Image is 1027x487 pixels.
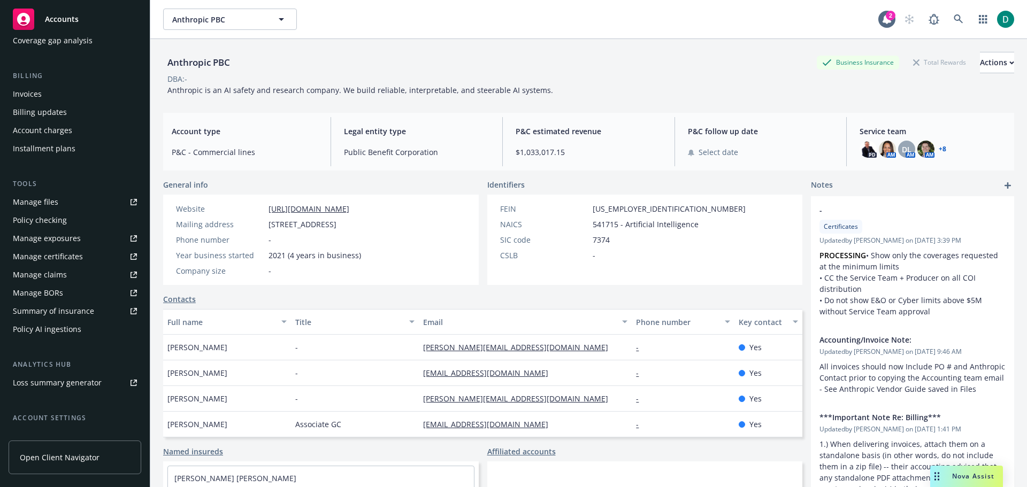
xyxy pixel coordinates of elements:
span: Yes [749,367,762,378]
div: Summary of insurance [13,303,94,320]
span: [PERSON_NAME] [167,393,227,404]
span: [PERSON_NAME] [167,367,227,378]
span: Anthropic is an AI safety and research company. We build reliable, interpretable, and steerable A... [167,85,553,95]
div: Anthropic PBC [163,56,234,69]
img: photo [917,141,934,158]
span: 7374 [593,234,610,245]
div: Billing updates [13,104,67,121]
span: Accounts [45,15,79,24]
a: Loss summary generator [9,374,141,391]
div: Accounting/Invoice Note:Updatedby [PERSON_NAME] on [DATE] 9:46 AMAll invoices should now Include ... [811,326,1014,403]
a: Contacts [163,293,196,305]
a: - [636,419,647,429]
p: • Show only the coverages requested at the minimum limits • CC the Service Team + Producer on all... [819,250,1006,317]
a: Report a Bug [923,9,945,30]
a: Named insureds [163,446,223,457]
a: Accounts [9,4,141,34]
span: Manage exposures [9,230,141,247]
div: Manage exposures [13,230,81,247]
span: 541715 - Artificial Intelligence [593,219,699,230]
a: [URL][DOMAIN_NAME] [269,204,349,214]
div: Manage files [13,194,58,211]
a: Manage claims [9,266,141,283]
span: Account type [172,126,318,137]
span: Yes [749,393,762,404]
div: Email [423,316,616,328]
a: add [1001,179,1014,192]
span: Updated by [PERSON_NAME] on [DATE] 1:41 PM [819,424,1006,434]
a: - [636,368,647,378]
div: CSLB [500,250,588,261]
div: Manage certificates [13,248,83,265]
span: Associate GC [295,419,341,430]
span: [STREET_ADDRESS] [269,219,336,230]
div: Key contact [739,316,786,328]
span: All invoices should now Include PO # and Anthropic Contact prior to copying the Accounting team e... [819,361,1008,394]
span: Legal entity type [344,126,490,137]
span: 2021 (4 years in business) [269,250,361,261]
a: [EMAIL_ADDRESS][DOMAIN_NAME] [423,419,557,429]
span: Notes [811,179,833,192]
div: 2 [886,11,895,20]
div: -CertificatesUpdatedby [PERSON_NAME] on [DATE] 3:39 PMPROCESSING• Show only the coverages request... [811,196,1014,326]
a: Invoices [9,86,141,103]
span: P&C estimated revenue [516,126,662,137]
div: SIC code [500,234,588,245]
a: Summary of insurance [9,303,141,320]
div: Website [176,203,264,214]
span: [US_EMPLOYER_IDENTIFICATION_NUMBER] [593,203,746,214]
button: Actions [980,52,1014,73]
img: photo [879,141,896,158]
a: Account charges [9,122,141,139]
a: Switch app [972,9,994,30]
a: +8 [939,146,946,152]
a: Policy checking [9,212,141,229]
a: Affiliated accounts [487,446,556,457]
span: Public Benefit Corporation [344,146,490,158]
span: Anthropic PBC [172,14,265,25]
span: - [295,342,298,353]
div: Account settings [9,413,141,423]
span: Yes [749,342,762,353]
a: [PERSON_NAME] [PERSON_NAME] [174,473,296,483]
div: Drag to move [930,466,944,487]
span: Accounting/Invoice Note: [819,334,978,345]
div: Loss summary generator [13,374,102,391]
a: Manage certificates [9,248,141,265]
button: Nova Assist [930,466,1003,487]
button: Title [291,309,419,335]
div: Phone number [176,234,264,245]
span: Certificates [824,222,858,231]
a: Coverage gap analysis [9,32,141,49]
div: Installment plans [13,140,75,157]
a: Manage BORs [9,284,141,302]
a: Manage files [9,194,141,211]
strong: PROCESSING [819,250,866,260]
span: Select date [699,146,738,158]
div: Total Rewards [908,56,971,69]
div: DBA: - [167,73,187,84]
a: [PERSON_NAME][EMAIL_ADDRESS][DOMAIN_NAME] [423,393,617,404]
div: Tools [9,179,141,189]
div: NAICS [500,219,588,230]
div: Policy AI ingestions [13,321,81,338]
div: Analytics hub [9,359,141,370]
img: photo [860,141,877,158]
span: - [593,250,595,261]
span: ***Important Note Re: Billing*** [819,412,978,423]
div: Business Insurance [817,56,899,69]
button: Email [419,309,632,335]
span: P&C follow up date [688,126,834,137]
span: [PERSON_NAME] [167,419,227,430]
div: Mailing address [176,219,264,230]
span: - [269,265,271,276]
div: Company size [176,265,264,276]
button: Anthropic PBC [163,9,297,30]
span: DL [902,144,911,155]
span: Open Client Navigator [20,452,99,463]
span: Nova Assist [952,471,994,481]
span: Updated by [PERSON_NAME] on [DATE] 9:46 AM [819,347,1006,357]
div: Phone number [636,316,718,328]
a: Start snowing [899,9,920,30]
